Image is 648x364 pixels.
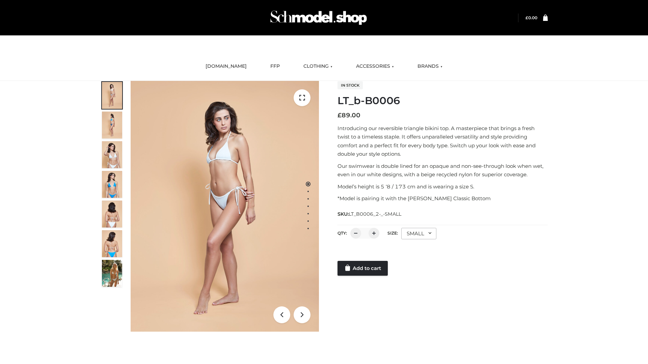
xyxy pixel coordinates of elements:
[337,210,402,218] span: SKU:
[298,59,337,74] a: CLOTHING
[387,231,398,236] label: Size:
[102,82,122,109] img: ArielClassicBikiniTop_CloudNine_AzureSky_OW114ECO_1-scaled.jpg
[102,230,122,257] img: ArielClassicBikiniTop_CloudNine_AzureSky_OW114ECO_8-scaled.jpg
[337,124,548,158] p: Introducing our reversible triangle bikini top. A masterpiece that brings a fresh twist to a time...
[337,182,548,191] p: Model’s height is 5 ‘8 / 173 cm and is wearing a size S.
[337,81,363,89] span: In stock
[525,15,537,20] a: £0.00
[337,95,548,107] h1: LT_b-B0006
[337,261,388,276] a: Add to cart
[102,201,122,227] img: ArielClassicBikiniTop_CloudNine_AzureSky_OW114ECO_7-scaled.jpg
[102,112,122,139] img: ArielClassicBikiniTop_CloudNine_AzureSky_OW114ECO_2-scaled.jpg
[401,228,436,239] div: SMALL
[131,81,319,332] img: ArielClassicBikiniTop_CloudNine_AzureSky_OW114ECO_1
[525,15,537,20] bdi: 0.00
[525,15,528,20] span: £
[337,112,342,119] span: £
[337,112,360,119] bdi: 89.00
[412,59,448,74] a: BRANDS
[349,211,401,217] span: LT_B0006_2-_-SMALL
[102,171,122,198] img: ArielClassicBikiniTop_CloudNine_AzureSky_OW114ECO_4-scaled.jpg
[102,260,122,287] img: Arieltop_CloudNine_AzureSky2.jpg
[337,194,548,203] p: *Model is pairing it with the [PERSON_NAME] Classic Bottom
[265,59,285,74] a: FFP
[102,141,122,168] img: ArielClassicBikiniTop_CloudNine_AzureSky_OW114ECO_3-scaled.jpg
[268,4,369,31] img: Schmodel Admin 964
[337,162,548,179] p: Our swimwear is double lined for an opaque and non-see-through look when wet, even in our white d...
[351,59,399,74] a: ACCESSORIES
[200,59,252,74] a: [DOMAIN_NAME]
[337,231,347,236] label: QTY:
